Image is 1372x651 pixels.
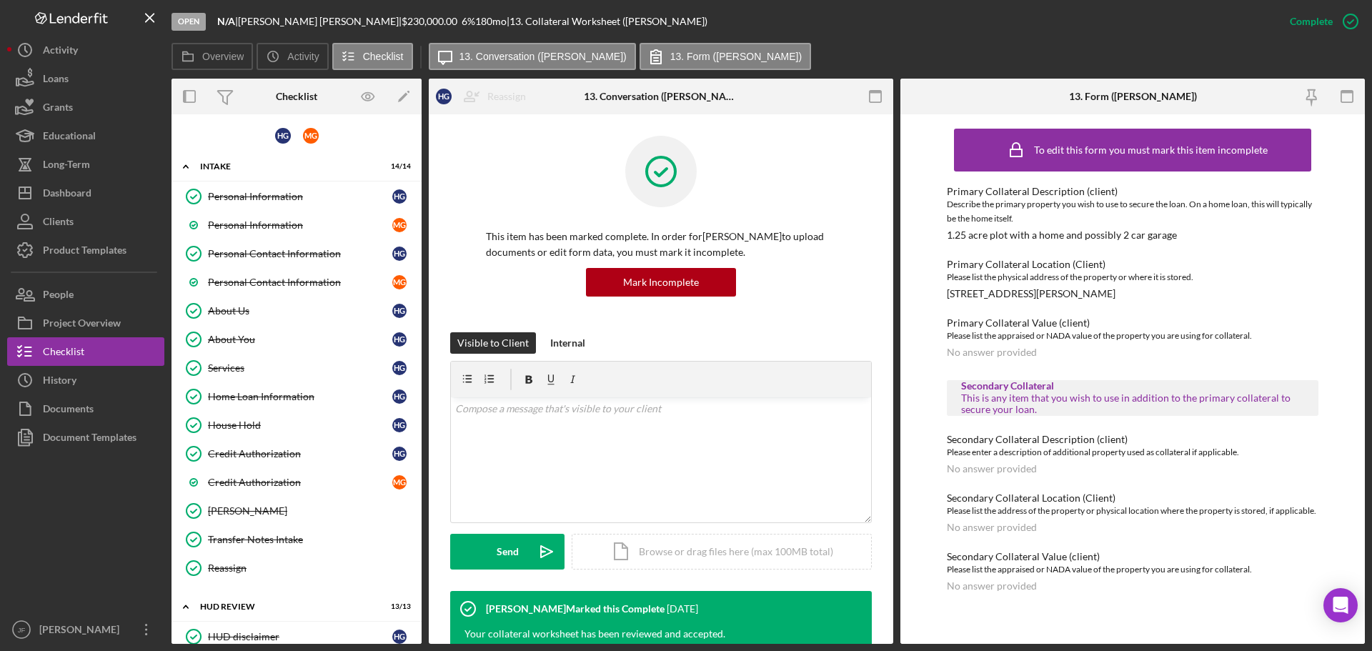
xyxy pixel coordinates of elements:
button: Checklist [7,337,164,366]
div: People [43,280,74,312]
div: Personal Information [208,191,392,202]
div: Visible to Client [457,332,529,354]
button: Loans [7,64,164,93]
div: | 13. Collateral Worksheet ([PERSON_NAME]) [507,16,707,27]
button: Project Overview [7,309,164,337]
div: Please list the appraised or NADA value of the property you are using for collateral. [947,329,1318,343]
button: HGReassign [429,82,540,111]
button: Activity [7,36,164,64]
div: Secondary Collateral Description (client) [947,434,1318,445]
div: H G [392,389,407,404]
button: Document Templates [7,423,164,452]
button: Educational [7,121,164,150]
button: Overview [171,43,253,70]
a: HUD disclaimerHG [179,622,414,651]
a: Personal InformationMG [179,211,414,239]
label: Overview [202,51,244,62]
div: Complete [1290,7,1333,36]
a: Transfer Notes Intake [179,525,414,554]
div: Transfer Notes Intake [208,534,414,545]
p: This item has been marked complete. In order for [PERSON_NAME] to upload documents or edit form d... [486,229,836,261]
div: Mark Incomplete [623,268,699,297]
div: 13. Conversation ([PERSON_NAME]) [584,91,739,102]
text: JF [18,626,26,634]
button: Product Templates [7,236,164,264]
div: Secondary Collateral Location (Client) [947,492,1318,504]
button: Send [450,534,565,570]
div: H G [392,361,407,375]
a: Long-Term [7,150,164,179]
a: Reassign [179,554,414,582]
a: Personal InformationHG [179,182,414,211]
div: Credit Authorization [208,477,392,488]
div: Secondary Collateral Value (client) [947,551,1318,562]
label: 13. Conversation ([PERSON_NAME]) [459,51,627,62]
a: About YouHG [179,325,414,354]
button: JF[PERSON_NAME] [7,615,164,644]
div: To edit this form you must mark this item incomplete [1034,144,1268,156]
a: Credit AuthorizationMG [179,468,414,497]
div: This is any item that you wish to use in addition to the primary collateral to secure your loan. [961,392,1304,415]
div: Clients [43,207,74,239]
label: 13. Form ([PERSON_NAME]) [670,51,802,62]
div: M G [392,275,407,289]
div: [PERSON_NAME] Marked this Complete [486,603,665,615]
div: H G [392,189,407,204]
button: Activity [257,43,328,70]
button: Mark Incomplete [586,268,736,297]
div: H G [436,89,452,104]
div: Send [497,534,519,570]
div: HUD Review [200,602,375,611]
button: Internal [543,332,592,354]
div: H G [275,128,291,144]
div: [PERSON_NAME] [36,615,129,647]
div: M G [392,218,407,232]
div: History [43,366,76,398]
div: Secondary Collateral [961,380,1304,392]
div: Personal Information [208,219,392,231]
div: M G [303,128,319,144]
div: Loans [43,64,69,96]
div: | [217,16,238,27]
div: Checklist [43,337,84,369]
div: Please list the appraised or NADA value of the property you are using for collateral. [947,562,1318,577]
button: Dashboard [7,179,164,207]
div: Educational [43,121,96,154]
div: Please enter a description of additional property used as collateral if applicable. [947,445,1318,459]
div: Checklist [276,91,317,102]
div: Internal [550,332,585,354]
div: No answer provided [947,347,1037,358]
a: Personal Contact InformationHG [179,239,414,268]
div: Describe the primary property you wish to use to secure the loan. On a home loan, this will typic... [947,197,1318,226]
div: H G [392,447,407,461]
div: Reassign [487,82,526,111]
a: Credit AuthorizationHG [179,439,414,468]
div: $230,000.00 [402,16,462,27]
div: M G [392,475,407,490]
div: Home Loan Information [208,391,392,402]
div: Your collateral worksheet has been reviewed and accepted. [464,627,725,641]
div: [PERSON_NAME] [208,505,414,517]
a: [PERSON_NAME] [179,497,414,525]
div: Personal Contact Information [208,248,392,259]
div: Primary Collateral Location (Client) [947,259,1318,270]
div: 14 / 14 [385,162,411,171]
button: Grants [7,93,164,121]
a: Documents [7,394,164,423]
a: ServicesHG [179,354,414,382]
a: House HoldHG [179,411,414,439]
div: No answer provided [947,580,1037,592]
button: History [7,366,164,394]
button: People [7,280,164,309]
div: About Us [208,305,392,317]
div: Reassign [208,562,414,574]
div: H G [392,418,407,432]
